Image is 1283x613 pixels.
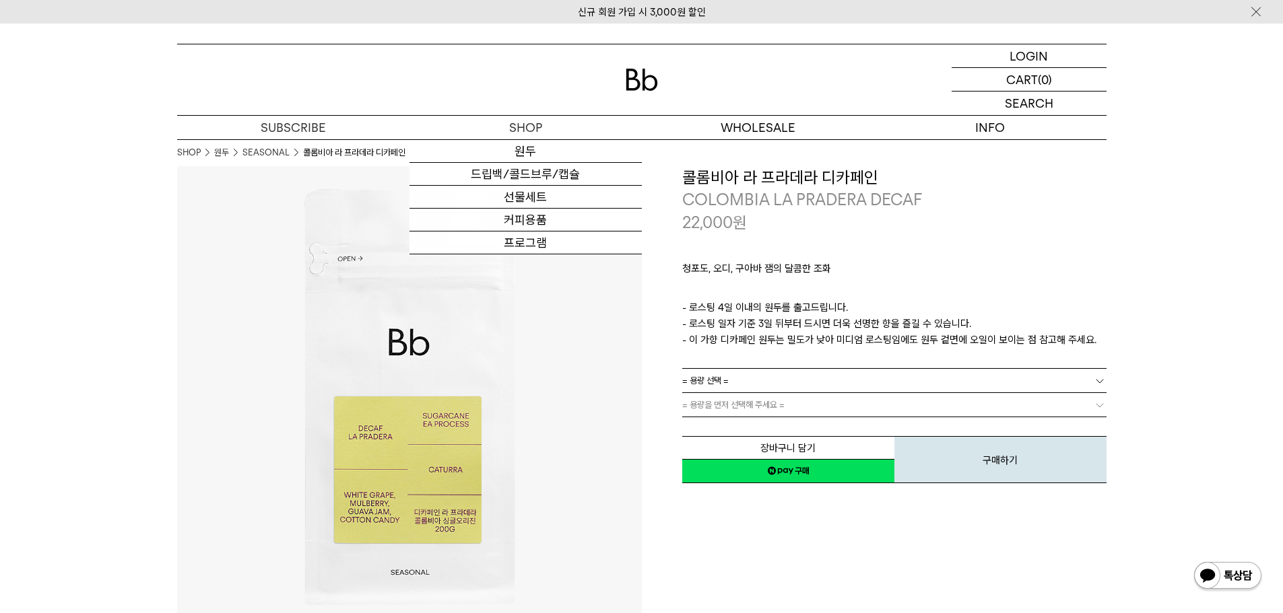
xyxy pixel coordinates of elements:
[642,116,874,139] p: WHOLESALE
[682,211,747,234] p: 22,000
[177,116,409,139] a: SUBSCRIBE
[177,146,201,159] a: SHOP
[409,163,642,186] a: 드립백/콜드브루/캡슐
[682,393,785,417] span: = 용량을 먼저 선택해 주세요 =
[682,166,1107,189] h3: 콜롬비아 라 프라데라 디카페인
[682,369,729,392] span: = 용량 선택 =
[682,260,1107,283] p: 청포도, 오디, 구아바 잼의 달콤한 조화
[1193,561,1263,593] img: 카카오톡 채널 1:1 채팅 버튼
[409,140,642,163] a: 원두
[952,68,1107,92] a: CART (0)
[242,146,290,159] a: SEASONAL
[682,188,1107,211] p: COLOMBIA LA PRADERA DECAF
[874,116,1107,139] p: INFO
[409,186,642,209] a: 선물세트
[682,436,894,460] button: 장바구니 담기
[733,213,747,232] span: 원
[409,209,642,231] a: 커피용품
[682,459,894,483] a: 새창
[626,69,658,91] img: 로고
[952,44,1107,68] a: LOGIN
[894,436,1107,483] button: 구매하기
[1038,68,1052,91] p: (0)
[578,6,706,18] a: 신규 회원 가입 시 3,000원 할인
[1006,68,1038,91] p: CART
[409,231,642,254] a: 프로그램
[303,146,405,159] li: 콜롬비아 라 프라데라 디카페인
[214,146,229,159] a: 원두
[682,299,1107,348] p: - 로스팅 4일 이내의 원두를 출고드립니다. - 로스팅 일자 기준 3일 뒤부터 드시면 더욱 선명한 향을 즐길 수 있습니다. - 이 가향 디카페인 원두는 밀도가 낮아 미디엄 로...
[1005,92,1053,115] p: SEARCH
[1010,44,1048,67] p: LOGIN
[682,283,1107,299] p: ㅤ
[409,116,642,139] a: SHOP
